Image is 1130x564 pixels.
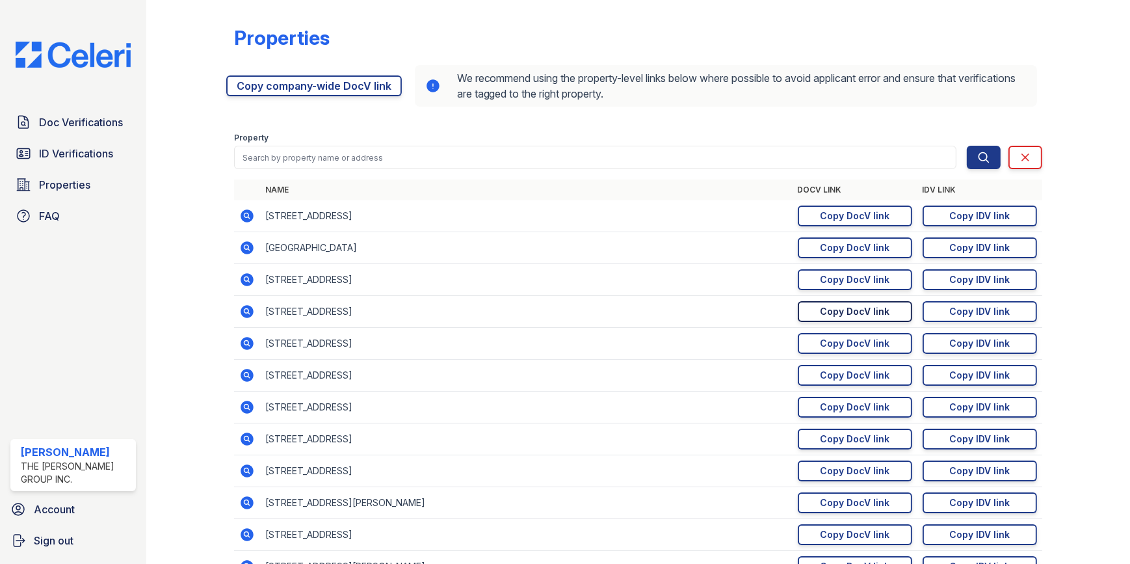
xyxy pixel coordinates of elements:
[798,269,912,290] a: Copy DocV link
[39,208,60,224] span: FAQ
[923,397,1037,418] a: Copy IDV link
[820,337,889,350] div: Copy DocV link
[260,328,792,360] td: [STREET_ADDRESS]
[10,172,136,198] a: Properties
[34,533,73,548] span: Sign out
[923,492,1037,513] a: Copy IDV link
[820,305,889,318] div: Copy DocV link
[798,524,912,545] a: Copy DocV link
[820,464,889,477] div: Copy DocV link
[798,429,912,450] a: Copy DocV link
[820,369,889,382] div: Copy DocV link
[39,146,113,161] span: ID Verifications
[5,496,141,522] a: Account
[39,177,90,193] span: Properties
[798,206,912,226] a: Copy DocV link
[923,524,1037,545] a: Copy IDV link
[260,392,792,423] td: [STREET_ADDRESS]
[949,305,1010,318] div: Copy IDV link
[793,180,917,200] th: DocV Link
[5,528,141,554] a: Sign out
[226,75,402,96] a: Copy company-wide DocV link
[260,455,792,487] td: [STREET_ADDRESS]
[415,65,1036,107] div: We recommend using the property-level links below where possible to avoid applicant error and ens...
[798,461,912,481] a: Copy DocV link
[923,237,1037,258] a: Copy IDV link
[949,369,1010,382] div: Copy IDV link
[260,423,792,455] td: [STREET_ADDRESS]
[949,273,1010,286] div: Copy IDV link
[798,237,912,258] a: Copy DocV link
[923,269,1037,290] a: Copy IDV link
[820,273,889,286] div: Copy DocV link
[923,429,1037,450] a: Copy IDV link
[949,528,1010,541] div: Copy IDV link
[798,365,912,386] a: Copy DocV link
[798,397,912,418] a: Copy DocV link
[820,433,889,446] div: Copy DocV link
[923,206,1037,226] a: Copy IDV link
[21,444,131,460] div: [PERSON_NAME]
[260,232,792,264] td: [GEOGRAPHIC_DATA]
[10,109,136,135] a: Doc Verifications
[10,141,136,167] a: ID Verifications
[949,337,1010,350] div: Copy IDV link
[820,401,889,414] div: Copy DocV link
[798,333,912,354] a: Copy DocV link
[949,209,1010,222] div: Copy IDV link
[820,241,889,254] div: Copy DocV link
[21,460,131,486] div: The [PERSON_NAME] Group Inc.
[34,502,75,517] span: Account
[234,133,269,143] label: Property
[260,487,792,519] td: [STREET_ADDRESS][PERSON_NAME]
[10,203,136,229] a: FAQ
[820,209,889,222] div: Copy DocV link
[923,461,1037,481] a: Copy IDV link
[798,301,912,322] a: Copy DocV link
[949,401,1010,414] div: Copy IDV link
[949,433,1010,446] div: Copy IDV link
[820,528,889,541] div: Copy DocV link
[949,241,1010,254] div: Copy IDV link
[798,492,912,513] a: Copy DocV link
[234,26,330,49] div: Properties
[923,301,1037,322] a: Copy IDV link
[260,360,792,392] td: [STREET_ADDRESS]
[949,496,1010,509] div: Copy IDV link
[5,42,141,68] img: CE_Logo_Blue-a8612792a0a2168367f1c8372b55b34899dd931a85d93a1a3d3e32e68fde9ad4.png
[260,180,792,200] th: Name
[923,333,1037,354] a: Copy IDV link
[260,519,792,551] td: [STREET_ADDRESS]
[949,464,1010,477] div: Copy IDV link
[260,264,792,296] td: [STREET_ADDRESS]
[260,296,792,328] td: [STREET_ADDRESS]
[923,365,1037,386] a: Copy IDV link
[820,496,889,509] div: Copy DocV link
[917,180,1042,200] th: IDV Link
[39,114,123,130] span: Doc Verifications
[260,200,792,232] td: [STREET_ADDRESS]
[234,146,956,169] input: Search by property name or address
